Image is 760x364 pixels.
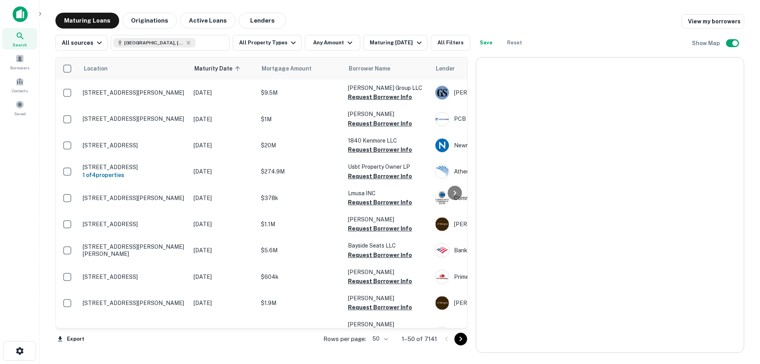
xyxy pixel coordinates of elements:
div: Athene [435,164,554,179]
div: Newmark [435,138,554,152]
button: Save your search to get updates of matches that match your search criteria. [473,35,499,51]
p: [STREET_ADDRESS] [83,273,186,280]
img: picture [435,112,449,126]
p: [PERSON_NAME] [348,294,427,303]
img: picture [435,139,449,152]
button: Request Borrower Info [348,172,412,181]
div: 50 [369,333,389,345]
span: Mortgage Amount [262,64,322,73]
p: [STREET_ADDRESS][PERSON_NAME] [83,89,186,96]
p: [PERSON_NAME] [348,110,427,118]
th: Location [79,57,190,80]
button: Active Loans [180,13,236,29]
p: Rows per page: [323,334,366,344]
th: Maturity Date [190,57,257,80]
img: picture [435,191,449,205]
img: picture [435,165,449,178]
span: Borrowers [10,65,29,71]
button: Any Amount [305,35,360,51]
span: Borrower Name [349,64,390,73]
span: [GEOGRAPHIC_DATA], [GEOGRAPHIC_DATA], [GEOGRAPHIC_DATA] [124,39,184,46]
button: Go to next page [454,333,467,345]
div: [PERSON_NAME] [PERSON_NAME] [435,86,554,100]
a: Contacts [2,74,37,95]
a: Borrowers [2,51,37,72]
p: [DATE] [194,88,253,97]
p: $274.9M [261,167,340,176]
span: Location [84,64,108,73]
button: All Filters [431,35,470,51]
div: [US_STATE] Credit Union [435,327,554,341]
p: Bayside Seats LLC [348,241,427,250]
button: All Property Types [233,35,302,51]
div: Bank Of America [435,243,554,257]
button: Export [55,333,86,345]
div: All sources [62,38,104,48]
p: [STREET_ADDRESS] [83,142,186,149]
p: $1.1M [261,220,340,229]
p: $1.9M [261,299,340,307]
p: [STREET_ADDRESS][PERSON_NAME] [83,194,186,202]
button: Reset [502,35,527,51]
div: PCB Bank [435,112,554,126]
p: [DATE] [194,246,253,255]
p: [STREET_ADDRESS][PERSON_NAME][PERSON_NAME] [83,243,186,257]
button: Originations [122,13,177,29]
p: [STREET_ADDRESS][PERSON_NAME] [83,115,186,122]
div: [PERSON_NAME] [435,296,554,310]
p: [DATE] [194,299,253,307]
button: Request Borrower Info [348,198,412,207]
p: $378k [261,194,340,202]
p: Usbt Property Owner LP [348,162,427,171]
p: [DATE] [194,167,253,176]
img: picture [435,296,449,310]
img: picture [435,244,449,257]
p: [STREET_ADDRESS] [83,221,186,228]
img: picture [435,86,449,99]
img: picture [435,217,449,231]
span: Lender [436,64,455,73]
p: [PERSON_NAME] [348,215,427,224]
div: [PERSON_NAME] [435,217,554,231]
img: picture [435,270,449,284]
button: Request Borrower Info [348,276,412,286]
div: Community Commerce Bank [435,191,554,205]
p: 1840 Kenmore LLC [348,136,427,145]
p: [DATE] [194,141,253,150]
div: Saved [2,97,37,118]
a: View my borrowers [682,14,744,29]
p: $1M [261,115,340,124]
p: [DATE] [194,220,253,229]
p: [DATE] [194,115,253,124]
button: Request Borrower Info [348,119,412,128]
p: [DATE] [194,194,253,202]
p: 1–50 of 7141 [402,334,437,344]
button: Request Borrower Info [348,224,412,233]
p: [STREET_ADDRESS] [83,164,186,171]
button: Request Borrower Info [348,303,412,312]
button: Lenders [239,13,286,29]
p: $20M [261,141,340,150]
p: Lmusa INC [348,189,427,198]
span: Maturity Date [194,64,243,73]
p: [PERSON_NAME] [348,268,427,276]
span: Search [13,42,27,48]
img: capitalize-icon.png [13,6,28,22]
button: Request Borrower Info [348,92,412,102]
p: [PERSON_NAME] [PERSON_NAME] [348,320,427,337]
th: Borrower Name [344,57,431,80]
th: Lender [431,57,558,80]
th: Mortgage Amount [257,57,344,80]
button: All sources [55,35,108,51]
button: Maturing [DATE] [363,35,427,51]
p: $5.6M [261,246,340,255]
h6: 1 of 4 properties [83,171,186,179]
div: Maturing [DATE] [370,38,424,48]
button: Request Borrower Info [348,250,412,260]
div: Primelending, A Plainscapital Company [435,270,554,284]
iframe: Chat Widget [720,275,760,313]
button: Request Borrower Info [348,145,412,154]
